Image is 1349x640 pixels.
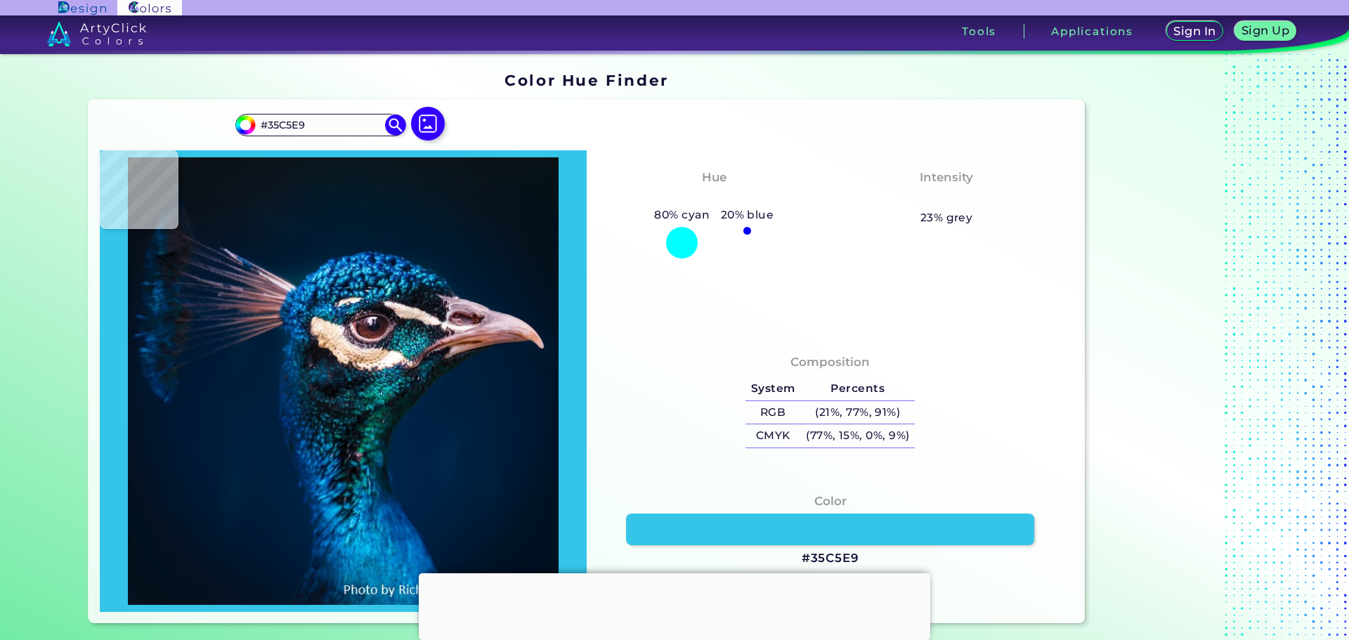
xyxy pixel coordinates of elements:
iframe: Advertisement [419,573,930,636]
h1: Color Hue Finder [504,70,668,91]
h5: Sign In [1173,25,1216,37]
h5: 23% grey [920,209,973,227]
h5: Percents [800,377,915,400]
img: icon search [385,115,406,136]
img: ArtyClick Design logo [58,1,105,15]
iframe: Advertisement [1090,67,1266,629]
img: img_pavlin.jpg [107,157,580,605]
h5: CMYK [745,424,800,448]
h3: Moderate [909,190,984,207]
h5: RGB [745,401,800,424]
img: logo_artyclick_colors_white.svg [47,21,146,46]
h3: Bluish Cyan [668,190,760,207]
img: icon picture [411,107,445,141]
h3: #35C5E9 [802,550,859,567]
h5: Sign Up [1242,25,1289,36]
h5: (77%, 15%, 0%, 9%) [800,424,915,448]
input: type color.. [255,115,386,134]
h3: Tools [962,26,996,37]
a: Sign In [1166,21,1224,41]
h4: Color [814,491,847,511]
h5: System [745,377,800,400]
h5: (21%, 77%, 91%) [800,401,915,424]
h5: 20% blue [715,206,779,224]
h3: Applications [1051,26,1133,37]
h4: Composition [790,352,870,372]
h4: Intensity [920,167,973,188]
a: Sign Up [1234,21,1296,41]
h5: 80% cyan [649,206,715,224]
h4: Hue [702,167,726,188]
